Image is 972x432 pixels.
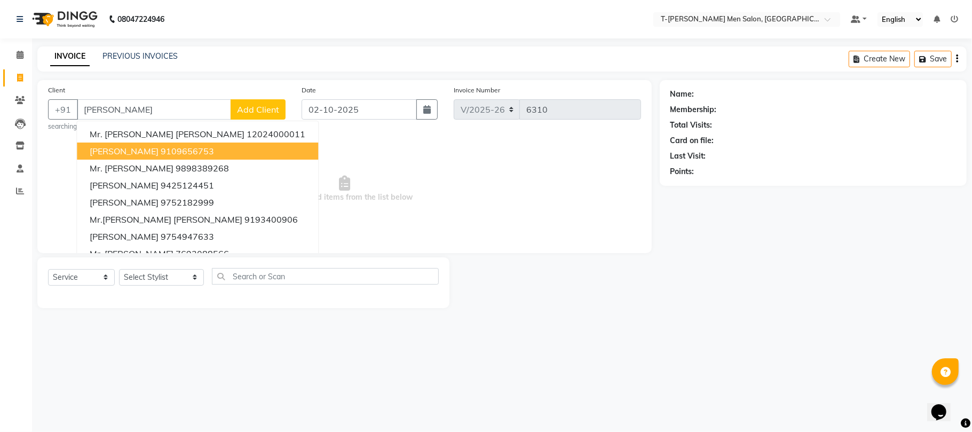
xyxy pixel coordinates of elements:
[48,85,65,95] label: Client
[161,231,214,242] ngb-highlight: 9754947633
[670,166,694,177] div: Points:
[454,85,500,95] label: Invoice Number
[176,163,229,174] ngb-highlight: 9898389268
[849,51,910,67] button: Create New
[927,389,961,421] iframe: chat widget
[77,99,231,120] input: Search by Name/Mobile/Email/Code
[48,136,641,242] span: Select & add items from the list below
[212,268,439,285] input: Search or Scan
[237,104,279,115] span: Add Client
[161,197,214,208] ngb-highlight: 9752182999
[50,47,90,66] a: INVOICE
[247,129,305,139] ngb-highlight: 12024000011
[90,163,173,174] span: Mr. [PERSON_NAME]
[90,214,242,225] span: Mr.[PERSON_NAME] [PERSON_NAME]
[302,85,316,95] label: Date
[48,122,286,131] small: searching...
[161,180,214,191] ngb-highlight: 9425124451
[231,99,286,120] button: Add Client
[90,180,159,191] span: [PERSON_NAME]
[117,4,164,34] b: 08047224946
[244,214,298,225] ngb-highlight: 9193400906
[102,51,178,61] a: PREVIOUS INVOICES
[90,197,159,208] span: [PERSON_NAME]
[176,248,229,259] ngb-highlight: 7693088566
[670,135,714,146] div: Card on file:
[670,120,713,131] div: Total Visits:
[48,99,78,120] button: +91
[90,129,244,139] span: Mr. [PERSON_NAME] [PERSON_NAME]
[27,4,100,34] img: logo
[914,51,952,67] button: Save
[90,146,159,156] span: [PERSON_NAME]
[670,89,694,100] div: Name:
[670,104,717,115] div: Membership:
[161,146,214,156] ngb-highlight: 9109656753
[90,231,159,242] span: [PERSON_NAME]
[90,248,173,259] span: Mr. [PERSON_NAME]
[670,151,706,162] div: Last Visit:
